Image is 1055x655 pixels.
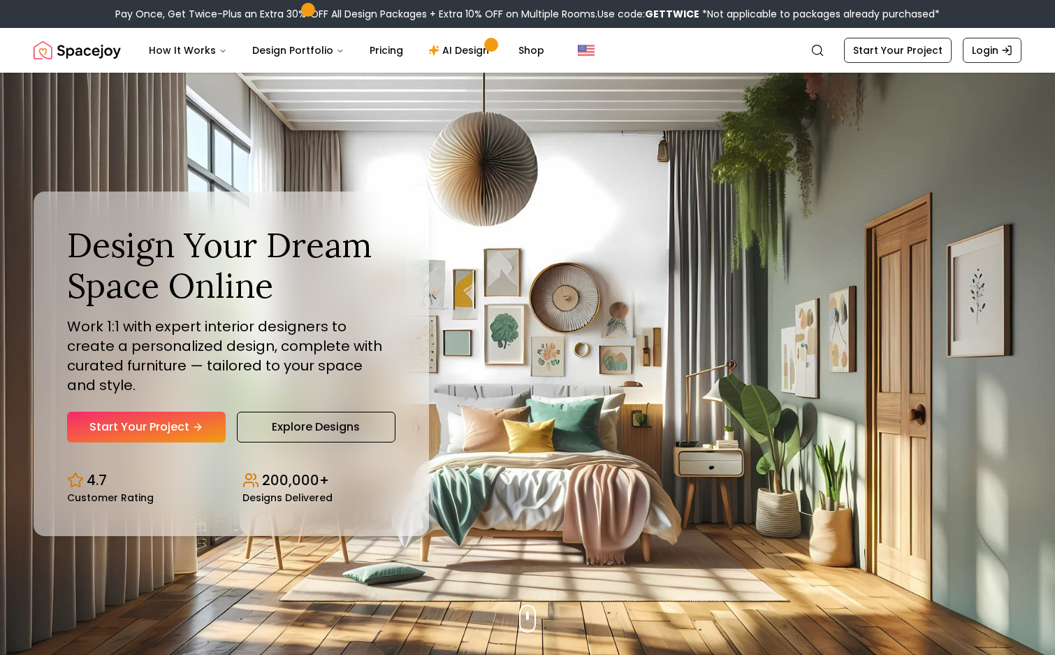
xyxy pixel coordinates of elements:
[844,38,952,63] a: Start Your Project
[578,42,595,59] img: United States
[67,412,226,442] a: Start Your Project
[597,7,699,21] span: Use code:
[67,225,395,305] h1: Design Your Dream Space Online
[138,36,238,64] button: How It Works
[963,38,1021,63] a: Login
[417,36,504,64] a: AI Design
[138,36,555,64] nav: Main
[67,317,395,395] p: Work 1:1 with expert interior designers to create a personalized design, complete with curated fu...
[237,412,395,442] a: Explore Designs
[67,459,395,503] div: Design stats
[242,493,333,503] small: Designs Delivered
[34,36,121,64] img: Spacejoy Logo
[699,7,940,21] span: *Not applicable to packages already purchased*
[67,493,154,503] small: Customer Rating
[358,36,414,64] a: Pricing
[262,470,329,490] p: 200,000+
[507,36,555,64] a: Shop
[115,7,940,21] div: Pay Once, Get Twice-Plus an Extra 30% OFF All Design Packages + Extra 10% OFF on Multiple Rooms.
[241,36,356,64] button: Design Portfolio
[34,28,1021,73] nav: Global
[34,36,121,64] a: Spacejoy
[87,470,107,490] p: 4.7
[645,7,699,21] b: GETTWICE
